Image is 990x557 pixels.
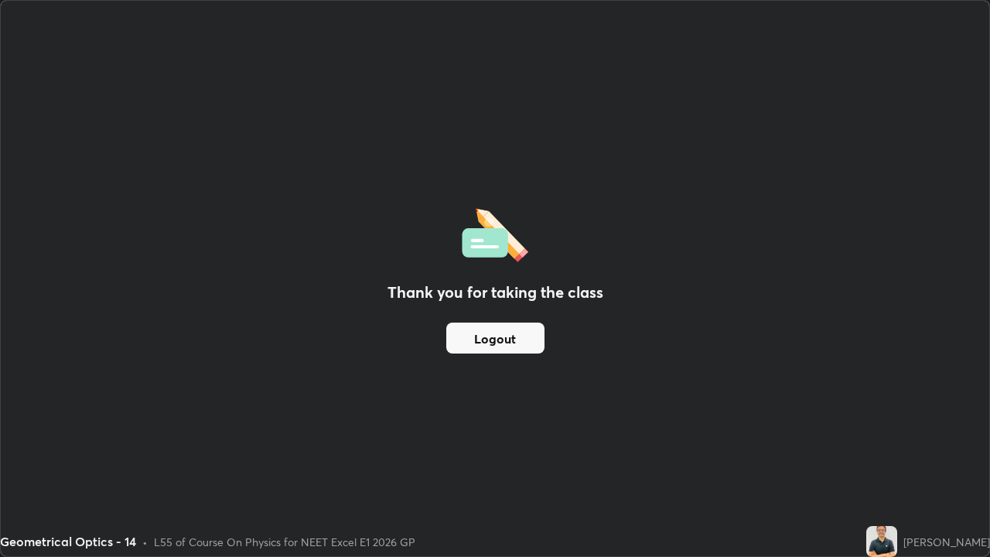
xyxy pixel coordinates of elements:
img: 37e60c5521b4440f9277884af4c92300.jpg [866,526,897,557]
div: L55 of Course On Physics for NEET Excel E1 2026 GP [154,534,415,550]
div: [PERSON_NAME] [903,534,990,550]
div: • [142,534,148,550]
h2: Thank you for taking the class [387,281,603,304]
button: Logout [446,323,544,354]
img: offlineFeedback.1438e8b3.svg [462,203,528,262]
